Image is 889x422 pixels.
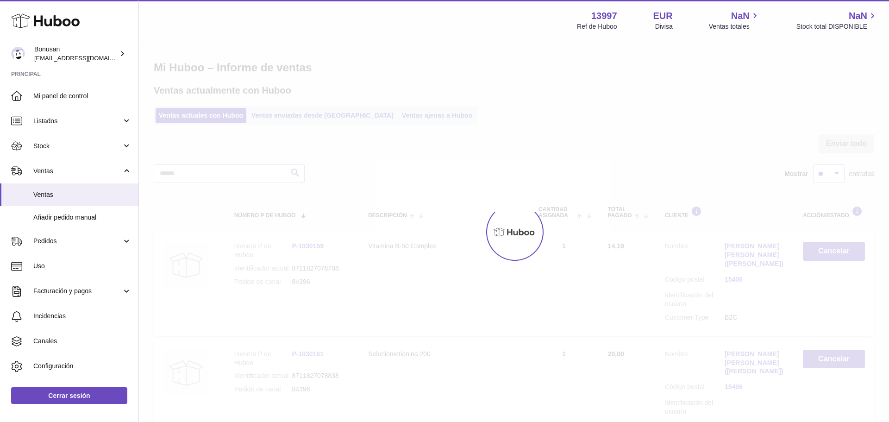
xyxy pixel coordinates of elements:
[33,92,131,101] span: Mi panel de control
[33,190,131,199] span: Ventas
[709,10,760,31] a: NaN Ventas totales
[11,387,127,404] a: Cerrar sesión
[33,167,122,176] span: Ventas
[653,10,673,22] strong: EUR
[796,10,878,31] a: NaN Stock total DISPONIBLE
[796,22,878,31] span: Stock total DISPONIBLE
[34,45,118,63] div: Bonusan
[33,117,122,126] span: Listados
[34,54,136,62] span: [EMAIL_ADDRESS][DOMAIN_NAME]
[33,312,131,321] span: Incidencias
[655,22,673,31] div: Divisa
[33,362,131,371] span: Configuración
[33,287,122,296] span: Facturación y pagos
[33,213,131,222] span: Añadir pedido manual
[731,10,750,22] span: NaN
[11,47,25,61] img: internalAdmin-13997@internal.huboo.com
[577,22,617,31] div: Ref de Huboo
[33,337,131,346] span: Canales
[591,10,617,22] strong: 13997
[33,237,122,246] span: Pedidos
[33,262,131,271] span: Uso
[33,142,122,151] span: Stock
[849,10,867,22] span: NaN
[709,22,760,31] span: Ventas totales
